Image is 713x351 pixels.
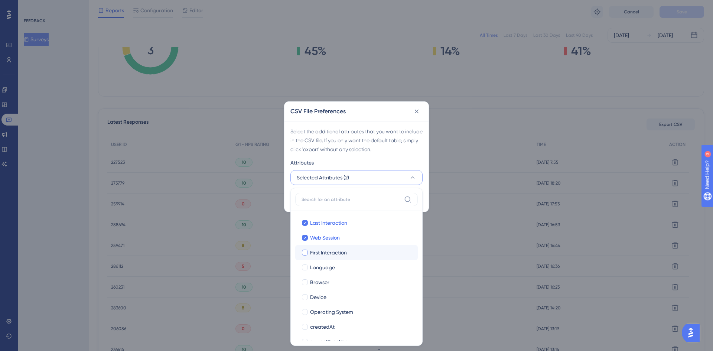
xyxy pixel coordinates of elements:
[290,127,423,154] div: Select the additional attributes that you want to include in the CSV file. If you only want the d...
[310,322,335,331] span: createdAt
[297,173,349,182] span: Selected Attributes (2)
[310,337,349,346] span: currentTypeUser
[310,233,340,242] span: Web Session
[17,2,46,11] span: Need Help?
[290,107,346,116] h2: CSV File Preferences
[302,196,401,202] input: Search for an attribute
[290,158,314,167] span: Attributes
[310,263,335,272] span: Language
[682,322,704,344] iframe: UserGuiding AI Assistant Launcher
[52,4,54,10] div: 3
[310,248,347,257] span: First Interaction
[310,218,347,227] span: Last Interaction
[310,293,326,302] span: Device
[310,278,329,287] span: Browser
[310,308,353,316] span: Operating System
